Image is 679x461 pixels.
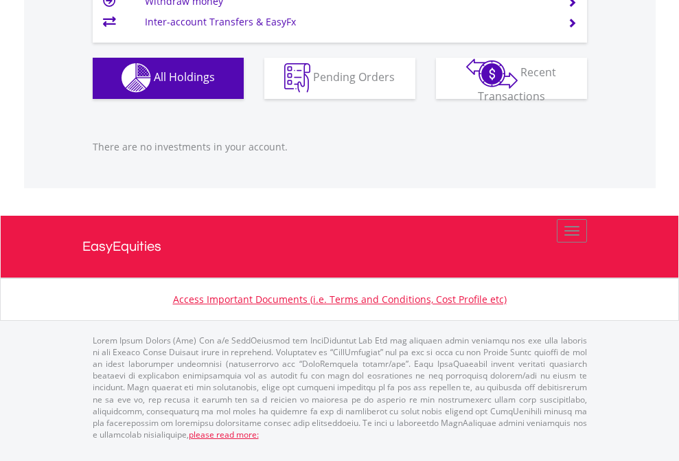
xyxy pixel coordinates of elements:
p: Lorem Ipsum Dolors (Ame) Con a/e SeddOeiusmod tem InciDiduntut Lab Etd mag aliquaen admin veniamq... [93,335,587,440]
button: Pending Orders [264,58,415,99]
span: Pending Orders [313,69,395,85]
button: All Holdings [93,58,244,99]
p: There are no investments in your account. [93,140,587,154]
img: transactions-zar-wht.png [466,58,518,89]
a: EasyEquities [82,216,597,278]
span: Recent Transactions [478,65,557,104]
td: Inter-account Transfers & EasyFx [145,12,551,32]
a: please read more: [189,429,259,440]
span: All Holdings [154,69,215,85]
img: pending_instructions-wht.png [284,63,310,93]
button: Recent Transactions [436,58,587,99]
img: holdings-wht.png [122,63,151,93]
a: Access Important Documents (i.e. Terms and Conditions, Cost Profile etc) [173,293,507,306]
